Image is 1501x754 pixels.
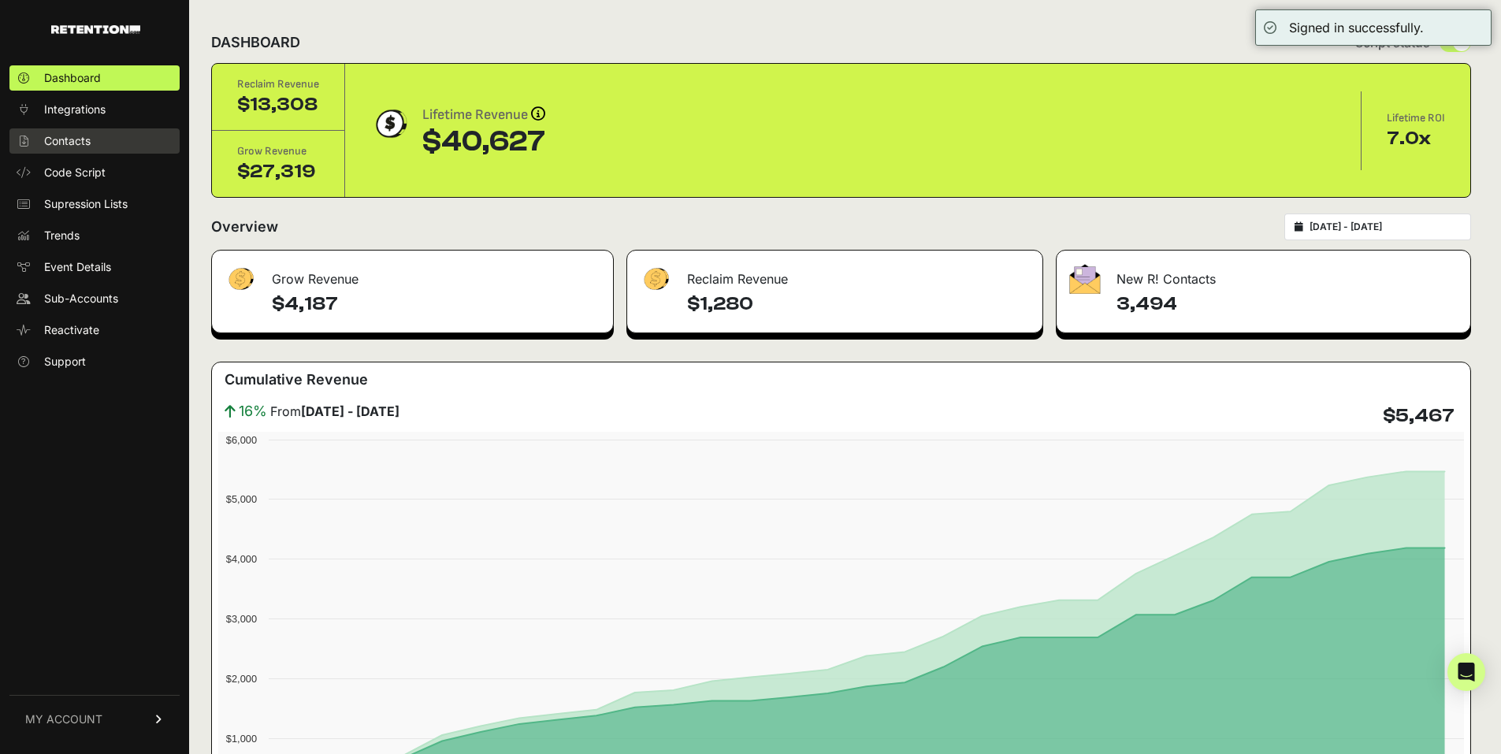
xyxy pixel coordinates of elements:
div: Lifetime Revenue [422,104,545,126]
span: Supression Lists [44,196,128,212]
span: Reactivate [44,322,99,338]
div: Reclaim Revenue [627,251,1042,298]
span: Sub-Accounts [44,291,118,306]
a: Contacts [9,128,180,154]
div: Signed in successfully. [1289,18,1424,37]
h4: $4,187 [272,292,600,317]
a: Code Script [9,160,180,185]
span: Dashboard [44,70,101,86]
div: 7.0x [1387,126,1445,151]
a: MY ACCOUNT [9,695,180,743]
a: Supression Lists [9,191,180,217]
div: Grow Revenue [237,143,319,159]
span: 16% [239,400,267,422]
div: $13,308 [237,92,319,117]
a: Reactivate [9,318,180,343]
img: Retention.com [51,25,140,34]
strong: [DATE] - [DATE] [301,403,399,419]
text: $5,000 [226,493,257,505]
text: $6,000 [226,434,257,446]
h2: DASHBOARD [211,32,300,54]
img: fa-dollar-13500eef13a19c4ab2b9ed9ad552e47b0d9fc28b02b83b90ba0e00f96d6372e9.png [225,264,256,295]
div: Open Intercom Messenger [1447,653,1485,691]
img: fa-dollar-13500eef13a19c4ab2b9ed9ad552e47b0d9fc28b02b83b90ba0e00f96d6372e9.png [640,264,671,295]
img: fa-envelope-19ae18322b30453b285274b1b8af3d052b27d846a4fbe8435d1a52b978f639a2.png [1069,264,1101,294]
text: $1,000 [226,733,257,745]
a: Support [9,349,180,374]
h2: Overview [211,216,278,238]
a: Event Details [9,254,180,280]
div: Lifetime ROI [1387,110,1445,126]
a: Sub-Accounts [9,286,180,311]
h4: $1,280 [687,292,1030,317]
a: Trends [9,223,180,248]
span: Event Details [44,259,111,275]
span: Integrations [44,102,106,117]
a: Dashboard [9,65,180,91]
h3: Cumulative Revenue [225,369,368,391]
span: Trends [44,228,80,243]
span: MY ACCOUNT [25,711,102,727]
text: $2,000 [226,673,257,685]
img: dollar-coin-05c43ed7efb7bc0c12610022525b4bbbb207c7efeef5aecc26f025e68dcafac9.png [370,104,410,143]
div: Reclaim Revenue [237,76,319,92]
span: Support [44,354,86,370]
h4: $5,467 [1383,403,1455,429]
div: Grow Revenue [212,251,613,298]
div: $27,319 [237,159,319,184]
h4: 3,494 [1116,292,1458,317]
div: New R! Contacts [1057,251,1470,298]
text: $3,000 [226,613,257,625]
span: Code Script [44,165,106,180]
span: From [270,402,399,421]
a: Integrations [9,97,180,122]
text: $4,000 [226,553,257,565]
div: $40,627 [422,126,545,158]
span: Contacts [44,133,91,149]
